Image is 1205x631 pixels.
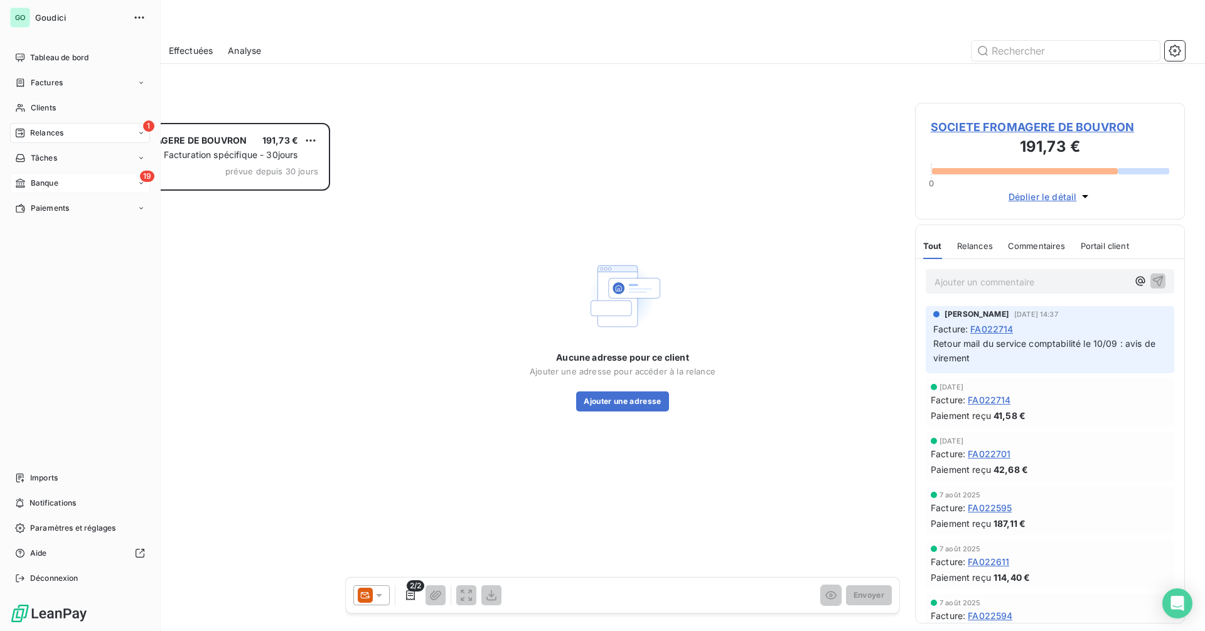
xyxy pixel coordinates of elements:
span: 187,11 € [993,517,1026,530]
span: Paramètres et réglages [30,522,115,534]
span: Facture : [933,322,968,336]
span: Facture : [931,393,965,406]
span: 7 août 2025 [940,599,981,607]
span: Banque [31,178,58,189]
span: Analyse [228,45,261,57]
span: prévue depuis 30 jours [225,166,318,176]
div: Open Intercom Messenger [1162,588,1192,618]
span: FA022595 [968,501,1012,514]
span: Notifications [29,497,76,509]
span: FA022714 [970,322,1013,336]
span: 7 août 2025 [940,491,981,499]
span: Aucune adresse pour ce client [556,351,688,364]
button: Envoyer [846,585,892,605]
span: FA022701 [968,447,1010,460]
span: Relances [957,241,993,251]
span: Aide [30,548,47,559]
span: Commentaires [1008,241,1066,251]
span: Imports [30,472,58,484]
span: 7 août 2025 [940,545,981,553]
span: FA022594 [968,609,1012,622]
span: Retour mail du service comptabilité le 10/09 : avis de virement [933,338,1158,363]
span: 0 [929,178,934,188]
span: Goudici [35,13,126,23]
span: [DATE] [940,437,963,445]
span: SOCIETE FROMAGERE DE BOUVRON [931,119,1169,135]
span: Facture : [931,609,965,622]
span: Tout [923,241,942,251]
div: grid [60,123,330,631]
span: 114,40 € [993,571,1030,584]
h3: 191,73 € [931,135,1169,161]
img: Empty state [582,256,663,336]
span: 19 [140,171,154,182]
span: Facture : [931,501,965,514]
span: Effectuées [169,45,213,57]
span: 191,73 € [262,135,298,146]
span: Facture : [931,555,965,568]
span: FA022714 [968,393,1010,406]
span: Paiement reçu [931,571,991,584]
span: Facture : [931,447,965,460]
span: Clients [31,102,56,114]
span: [DATE] 14:37 [1014,310,1058,318]
span: 2/2 [407,580,424,591]
span: 1 [143,120,154,132]
span: Ajouter une adresse pour accéder à la relance [530,366,715,376]
span: Paiement reçu [931,463,991,476]
span: Relances [30,127,63,139]
span: Paiement reçu [931,409,991,422]
a: Aide [10,543,150,563]
span: FA022611 [968,555,1009,568]
span: 42,68 € [993,463,1028,476]
input: Rechercher [972,41,1160,61]
img: Logo LeanPay [10,603,88,623]
span: [PERSON_NAME] [945,309,1009,320]
span: SOCIETE FROMAGERE DE BOUVRON [88,135,247,146]
span: Tâches [31,152,57,164]
span: Plan de relance - Facturation spécifique - 30jours [90,149,298,160]
span: [DATE] [940,383,963,391]
span: Déconnexion [30,573,78,584]
span: Paiement reçu [931,517,991,530]
span: Déplier le détail [1009,190,1077,203]
span: Tableau de bord [30,52,88,63]
button: Ajouter une adresse [576,391,668,411]
span: Paiements [31,203,69,214]
span: 41,58 € [993,409,1026,422]
div: GO [10,8,30,28]
button: Déplier le détail [1005,189,1096,204]
span: Factures [31,77,63,88]
span: Portail client [1081,241,1129,251]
